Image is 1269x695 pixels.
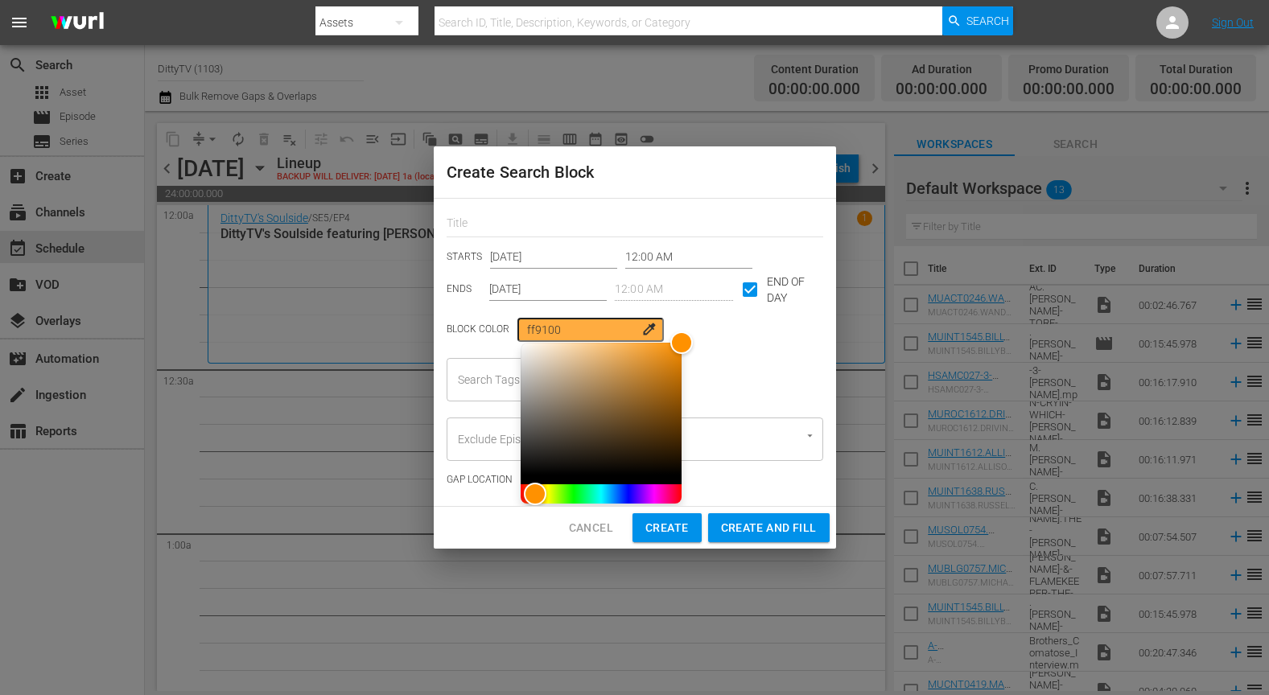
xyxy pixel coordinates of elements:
div: Color [521,343,682,475]
h2: Create Search Block [447,159,823,185]
button: Create and Fill [708,513,830,543]
button: Cancel [556,513,626,543]
p: Block Color [447,323,509,336]
span: menu [10,13,29,32]
span: Create and Fill [721,518,817,538]
p: GAP LOCATION [447,473,513,487]
span: Cancel [569,518,613,538]
button: Open [802,428,818,443]
p: END OF DAY [767,273,823,306]
a: Sign Out [1212,16,1254,29]
div: Hue [521,484,682,504]
span: Create [645,518,688,538]
p: STARTS [447,250,482,264]
p: ENDS [447,282,472,296]
img: ans4CAIJ8jUAAAAAAAAAAAAAAAAAAAAAAAAgQb4GAAAAAAAAAAAAAAAAAAAAAAAAJMjXAAAAAAAAAAAAAAAAAAAAAAAAgAT5G... [39,4,116,42]
input: Title [447,212,823,237]
span: colorize [641,321,657,337]
button: Create [632,513,701,543]
span: Search [966,6,1009,35]
button: Open [517,368,533,384]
